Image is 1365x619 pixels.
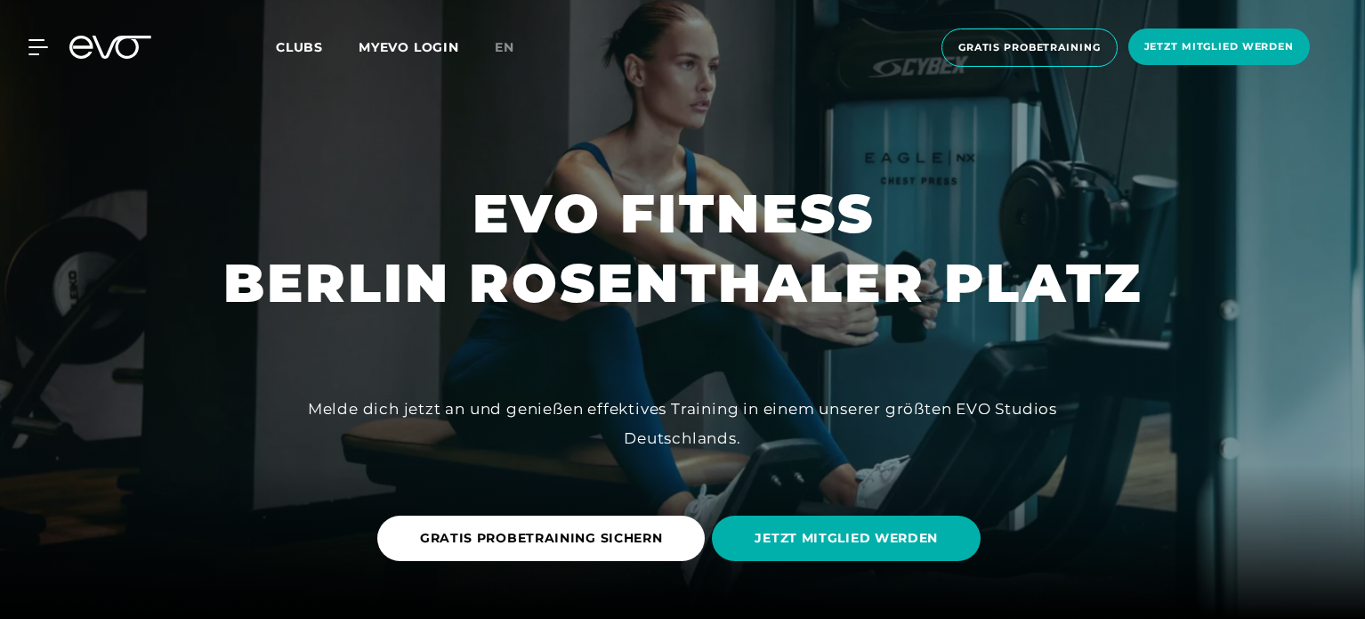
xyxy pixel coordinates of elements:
a: Gratis Probetraining [936,29,1123,67]
span: Clubs [276,39,323,55]
span: Gratis Probetraining [958,40,1101,55]
h1: EVO FITNESS BERLIN ROSENTHALER PLATZ [223,179,1143,318]
a: Jetzt Mitglied werden [1123,29,1315,67]
span: Jetzt Mitglied werden [1144,39,1294,54]
a: Clubs [276,38,359,55]
span: JETZT MITGLIED WERDEN [755,529,938,548]
a: en [495,37,536,58]
a: JETZT MITGLIED WERDEN [712,502,988,574]
span: GRATIS PROBETRAINING SICHERN [420,529,663,548]
a: MYEVO LOGIN [359,39,459,55]
div: Melde dich jetzt an und genießen effektives Training in einem unserer größten EVO Studios Deutsch... [282,395,1083,452]
span: en [495,39,514,55]
a: GRATIS PROBETRAINING SICHERN [377,502,713,574]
